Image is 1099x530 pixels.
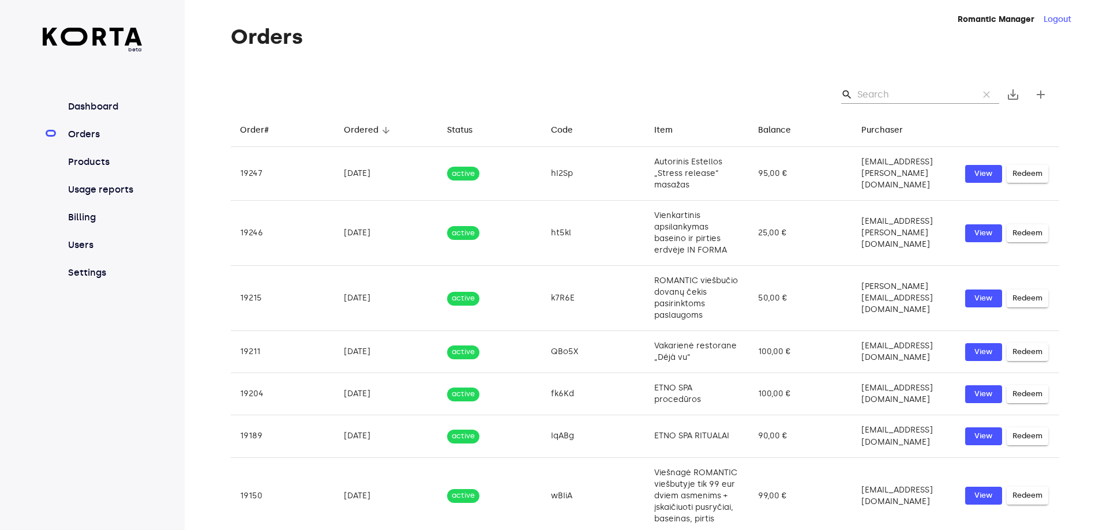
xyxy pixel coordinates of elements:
[1027,81,1055,108] button: Create new gift card
[758,123,806,137] span: Balance
[43,28,142,46] img: Korta
[66,266,142,280] a: Settings
[749,415,853,457] td: 90,00 €
[240,123,269,137] div: Order#
[1012,345,1042,359] span: Redeem
[335,147,438,201] td: [DATE]
[231,25,1059,48] h1: Orders
[447,168,479,179] span: active
[66,100,142,114] a: Dashboard
[447,389,479,400] span: active
[965,427,1002,445] button: View
[381,125,391,136] span: arrow_downward
[551,123,573,137] div: Code
[335,331,438,373] td: [DATE]
[971,227,996,240] span: View
[971,292,996,305] span: View
[66,211,142,224] a: Billing
[965,343,1002,361] button: View
[447,123,472,137] div: Status
[447,431,479,442] span: active
[861,123,918,137] span: Purchaser
[231,373,335,415] td: 19204
[542,415,646,457] td: IqABg
[645,331,749,373] td: Vakarienė restorane „Déjà vu“
[971,345,996,359] span: View
[447,347,479,358] span: active
[447,293,479,304] span: active
[1006,88,1020,102] span: save_alt
[965,385,1002,403] a: View
[958,14,1034,24] strong: Romantic Manager
[66,183,142,197] a: Usage reports
[43,46,142,54] span: beta
[447,228,479,239] span: active
[335,201,438,266] td: [DATE]
[1012,388,1042,401] span: Redeem
[1007,224,1048,242] button: Redeem
[240,123,284,137] span: Order#
[965,487,1002,505] button: View
[971,489,996,502] span: View
[447,123,487,137] span: Status
[857,85,969,104] input: Search
[1007,487,1048,505] button: Redeem
[335,266,438,331] td: [DATE]
[852,415,956,457] td: [EMAIL_ADDRESS][DOMAIN_NAME]
[1007,427,1048,445] button: Redeem
[1007,343,1048,361] button: Redeem
[231,147,335,201] td: 19247
[852,373,956,415] td: [EMAIL_ADDRESS][DOMAIN_NAME]
[852,147,956,201] td: [EMAIL_ADDRESS][PERSON_NAME][DOMAIN_NAME]
[965,165,1002,183] button: View
[971,167,996,181] span: View
[231,201,335,266] td: 19246
[344,123,393,137] span: Ordered
[551,123,588,137] span: Code
[1007,385,1048,403] button: Redeem
[749,201,853,266] td: 25,00 €
[335,373,438,415] td: [DATE]
[1007,290,1048,307] button: Redeem
[542,373,646,415] td: fk6Kd
[1012,292,1042,305] span: Redeem
[645,266,749,331] td: ROMANTIC viešbučio dovanų čekis pasirinktoms paslaugoms
[749,373,853,415] td: 100,00 €
[542,331,646,373] td: QBo5X
[645,415,749,457] td: ETNO SPA RITUALAI
[654,123,688,137] span: Item
[66,127,142,141] a: Orders
[852,266,956,331] td: [PERSON_NAME][EMAIL_ADDRESS][DOMAIN_NAME]
[749,266,853,331] td: 50,00 €
[335,415,438,457] td: [DATE]
[1007,165,1048,183] button: Redeem
[1012,430,1042,443] span: Redeem
[344,123,378,137] div: Ordered
[852,201,956,266] td: [EMAIL_ADDRESS][PERSON_NAME][DOMAIN_NAME]
[971,430,996,443] span: View
[447,490,479,501] span: active
[1012,227,1042,240] span: Redeem
[749,331,853,373] td: 100,00 €
[645,147,749,201] td: Autorinis Estellos „Stress release“ masažas
[654,123,673,137] div: Item
[1012,489,1042,502] span: Redeem
[1034,88,1048,102] span: add
[542,147,646,201] td: hI2Sp
[231,266,335,331] td: 19215
[66,238,142,252] a: Users
[758,123,791,137] div: Balance
[645,201,749,266] td: Vienkartinis apsilankymas baseino ir pirties erdvėje IN FORMA
[861,123,903,137] div: Purchaser
[749,147,853,201] td: 95,00 €
[542,201,646,266] td: ht5kl
[965,224,1002,242] a: View
[1012,167,1042,181] span: Redeem
[1044,14,1071,25] button: Logout
[965,290,1002,307] button: View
